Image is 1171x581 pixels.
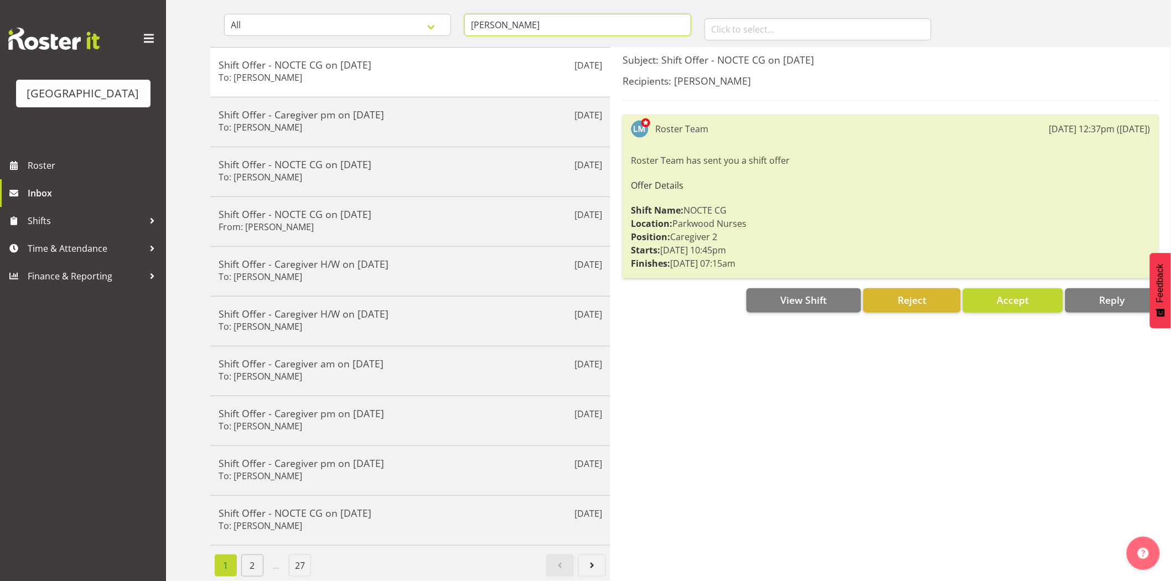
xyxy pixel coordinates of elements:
[574,308,602,321] p: [DATE]
[219,258,602,270] h5: Shift Offer - Caregiver H/W on [DATE]
[219,520,302,531] h6: To: [PERSON_NAME]
[219,371,302,382] h6: To: [PERSON_NAME]
[1065,288,1159,313] button: Reply
[28,268,144,284] span: Finance & Reporting
[219,108,602,121] h5: Shift Offer - Caregiver pm on [DATE]
[28,157,160,174] span: Roster
[8,28,100,50] img: Rosterit website logo
[655,122,708,136] div: Roster Team
[574,258,602,271] p: [DATE]
[219,172,302,183] h6: To: [PERSON_NAME]
[631,217,672,230] strong: Location:
[574,407,602,421] p: [DATE]
[574,59,602,72] p: [DATE]
[1156,264,1165,303] span: Feedback
[574,158,602,172] p: [DATE]
[219,308,602,320] h5: Shift Offer - Caregiver H/W on [DATE]
[1150,253,1171,328] button: Feedback - Show survey
[574,208,602,221] p: [DATE]
[219,72,302,83] h6: To: [PERSON_NAME]
[704,18,931,40] input: Click to select...
[219,59,602,71] h5: Shift Offer - NOCTE CG on [DATE]
[574,108,602,122] p: [DATE]
[781,293,827,307] span: View Shift
[631,244,660,256] strong: Starts:
[1099,293,1125,307] span: Reply
[219,507,602,519] h5: Shift Offer - NOCTE CG on [DATE]
[631,204,683,216] strong: Shift Name:
[578,554,606,577] a: Next page
[219,470,302,481] h6: To: [PERSON_NAME]
[219,407,602,419] h5: Shift Offer - Caregiver pm on [DATE]
[997,293,1029,307] span: Accept
[219,271,302,282] h6: To: [PERSON_NAME]
[574,357,602,371] p: [DATE]
[546,554,574,577] a: Previous page
[631,151,1151,273] div: Roster Team has sent you a shift offer NOCTE CG Parkwood Nurses Caregiver 2 [DATE] 10:45pm [DATE]...
[219,421,302,432] h6: To: [PERSON_NAME]
[28,240,144,257] span: Time & Attendance
[631,120,649,138] img: lesley-mckenzie127.jpg
[219,357,602,370] h5: Shift Offer - Caregiver am on [DATE]
[219,208,602,220] h5: Shift Offer - NOCTE CG on [DATE]
[464,14,691,36] input: Search
[219,321,302,332] h6: To: [PERSON_NAME]
[574,457,602,470] p: [DATE]
[631,231,670,243] strong: Position:
[631,180,1151,190] h6: Offer Details
[28,185,160,201] span: Inbox
[27,85,139,102] div: [GEOGRAPHIC_DATA]
[631,257,670,269] strong: Finishes:
[219,221,314,232] h6: From: [PERSON_NAME]
[863,288,960,313] button: Reject
[747,288,861,313] button: View Shift
[963,288,1063,313] button: Accept
[28,212,144,229] span: Shifts
[219,122,302,133] h6: To: [PERSON_NAME]
[219,457,602,469] h5: Shift Offer - Caregiver pm on [DATE]
[241,554,263,577] a: Page 2.
[219,158,602,170] h5: Shift Offer - NOCTE CG on [DATE]
[623,75,1159,87] h5: Recipients: [PERSON_NAME]
[898,293,926,307] span: Reject
[289,554,311,577] a: Page 27.
[1049,122,1151,136] div: [DATE] 12:37pm ([DATE])
[623,54,1159,66] h5: Subject: Shift Offer - NOCTE CG on [DATE]
[1138,548,1149,559] img: help-xxl-2.png
[574,507,602,520] p: [DATE]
